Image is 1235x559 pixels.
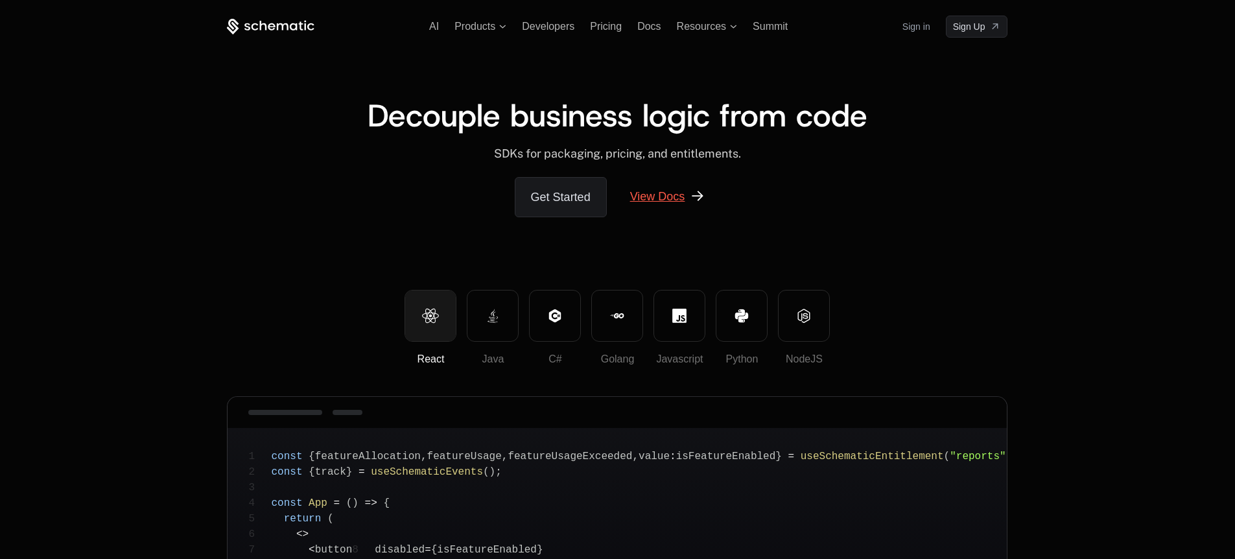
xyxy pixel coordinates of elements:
div: NodeJS [779,351,829,367]
span: return [284,513,322,525]
span: : [670,451,676,462]
span: const [271,451,302,462]
span: , [632,451,639,462]
span: , [502,451,508,462]
span: 6 [248,527,271,542]
span: Sign Up [953,20,985,33]
span: , [421,451,427,462]
span: { [309,451,315,462]
div: C# [530,351,580,367]
span: } [537,544,543,556]
span: ( [346,497,353,509]
span: ) [352,497,359,509]
span: > [303,529,309,540]
span: button [315,544,353,556]
div: React [405,351,456,367]
span: featureUsage [427,451,502,462]
span: = [425,544,431,556]
a: AI [429,21,439,32]
span: Decouple business logic from code [368,95,867,136]
span: featureUsageExceeded [508,451,632,462]
span: ( [483,466,489,478]
span: 7 [248,542,271,558]
a: Sign in [902,16,930,37]
button: Python [716,290,768,342]
span: isFeatureEnabled [676,451,776,462]
a: Pricing [590,21,622,32]
button: Javascript [653,290,705,342]
span: = [334,497,340,509]
div: Golang [592,351,642,367]
span: < [309,544,315,556]
span: 2 [248,464,271,480]
span: App [309,497,327,509]
span: ( [944,451,950,462]
span: disabled [375,544,425,556]
span: { [383,497,390,509]
a: Developers [522,21,574,32]
span: 3 [248,480,271,495]
div: Python [716,351,767,367]
a: [object Object] [946,16,1008,38]
span: => [365,497,377,509]
span: } [775,451,782,462]
span: 5 [248,511,271,527]
span: ) [1006,451,1013,462]
span: = [359,466,365,478]
span: ( [327,513,334,525]
span: < [296,529,303,540]
span: value [639,451,670,462]
span: { [431,544,438,556]
span: Products [454,21,495,32]
span: 4 [248,495,271,511]
span: Resources [677,21,726,32]
a: Get Started [515,177,607,217]
span: ; [495,466,502,478]
div: Javascript [654,351,705,367]
button: NodeJS [778,290,830,342]
a: View Docs [615,177,721,216]
span: } [346,466,353,478]
span: ) [489,466,496,478]
span: isFeatureEnabled [437,544,537,556]
span: useSchematicEvents [371,466,483,478]
span: { [309,466,315,478]
span: useSchematicEntitlement [801,451,944,462]
a: Docs [637,21,661,32]
button: C# [529,290,581,342]
div: Java [467,351,518,367]
span: = [788,451,795,462]
button: Java [467,290,519,342]
button: React [405,290,456,342]
span: const [271,466,302,478]
span: SDKs for packaging, pricing, and entitlements. [494,147,741,160]
button: Golang [591,290,643,342]
span: "reports" [950,451,1006,462]
span: featureAllocation [315,451,421,462]
span: 1 [248,449,271,464]
span: 8 [352,542,375,558]
span: const [271,497,302,509]
span: track [315,466,346,478]
a: Summit [753,21,788,32]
